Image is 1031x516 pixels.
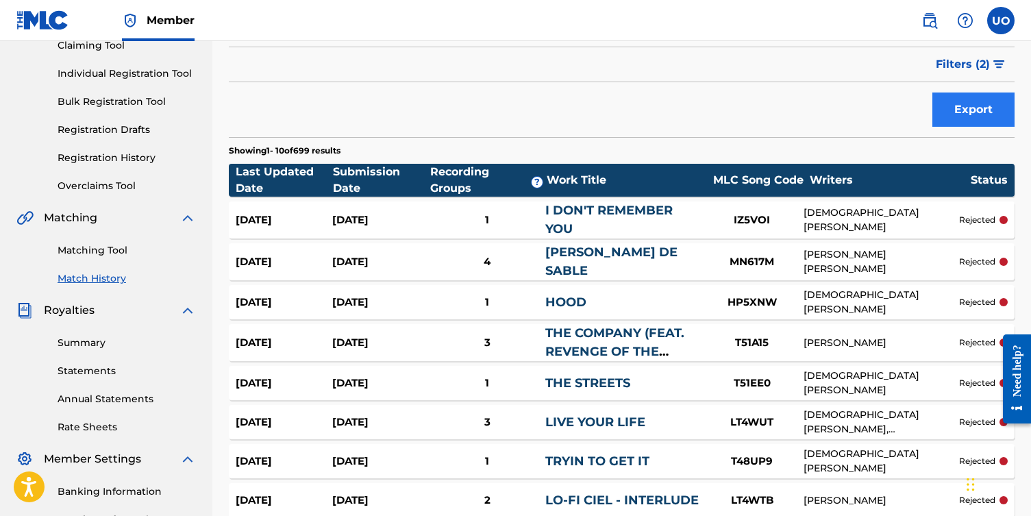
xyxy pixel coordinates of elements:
[952,7,979,34] div: Help
[962,450,1031,516] div: Widget de chat
[928,47,1015,82] button: Filters (2)
[16,10,69,30] img: MLC Logo
[701,493,804,508] div: LT4WTB
[58,123,196,137] a: Registration Drafts
[962,450,1031,516] iframe: Chat Widget
[430,295,546,310] div: 1
[932,93,1015,127] button: Export
[332,454,429,469] div: [DATE]
[430,335,546,351] div: 3
[332,376,429,391] div: [DATE]
[16,451,33,467] img: Member Settings
[236,415,332,430] div: [DATE]
[147,12,195,28] span: Member
[959,336,995,349] p: rejected
[916,7,943,34] a: Public Search
[430,164,547,197] div: Recording Groups
[959,214,995,226] p: rejected
[236,254,332,270] div: [DATE]
[936,56,990,73] span: Filters ( 2 )
[959,494,995,506] p: rejected
[58,271,196,286] a: Match History
[333,164,430,197] div: Submission Date
[58,151,196,165] a: Registration History
[959,256,995,268] p: rejected
[701,454,804,469] div: T48UP9
[236,376,332,391] div: [DATE]
[44,210,97,226] span: Matching
[179,210,196,226] img: expand
[804,336,959,350] div: [PERSON_NAME]
[547,172,707,188] div: Work Title
[332,212,429,228] div: [DATE]
[707,172,810,188] div: MLC Song Code
[44,451,141,467] span: Member Settings
[236,164,333,197] div: Last Updated Date
[959,296,995,308] p: rejected
[545,454,649,469] a: TRYIN TO GET IT
[122,12,138,29] img: Top Rightsholder
[921,12,938,29] img: search
[545,415,645,430] a: LIVE YOUR LIFE
[993,60,1005,69] img: filter
[430,376,546,391] div: 1
[967,464,975,505] div: Arrastrar
[430,254,546,270] div: 4
[58,38,196,53] a: Claiming Tool
[16,210,34,226] img: Matching
[332,493,429,508] div: [DATE]
[701,295,804,310] div: HP5XNW
[545,325,684,378] a: THE COMPANY (FEAT. REVENGE OF THE TRUENCE)
[545,493,699,508] a: LO-FI CIEL - INTERLUDE
[545,203,673,236] a: I DON'T REMEMBER YOU
[58,95,196,109] a: Bulk Registration Tool
[959,416,995,428] p: rejected
[16,302,33,319] img: Royalties
[701,376,804,391] div: T51EE0
[58,420,196,434] a: Rate Sheets
[332,254,429,270] div: [DATE]
[804,206,959,234] div: [DEMOGRAPHIC_DATA][PERSON_NAME]
[430,212,546,228] div: 1
[701,335,804,351] div: T51A15
[236,454,332,469] div: [DATE]
[987,7,1015,34] div: User Menu
[332,415,429,430] div: [DATE]
[804,369,959,397] div: [DEMOGRAPHIC_DATA][PERSON_NAME]
[959,455,995,467] p: rejected
[58,179,196,193] a: Overclaims Tool
[58,484,196,499] a: Banking Information
[804,408,959,437] div: [DEMOGRAPHIC_DATA][PERSON_NAME], [PERSON_NAME]
[44,302,95,319] span: Royalties
[58,66,196,81] a: Individual Registration Tool
[701,212,804,228] div: IZ5VOI
[58,336,196,350] a: Summary
[332,295,429,310] div: [DATE]
[236,493,332,508] div: [DATE]
[236,212,332,228] div: [DATE]
[701,254,804,270] div: MN617M
[58,392,196,406] a: Annual Statements
[701,415,804,430] div: LT4WUT
[804,493,959,508] div: [PERSON_NAME]
[229,145,340,157] p: Showing 1 - 10 of 699 results
[236,295,332,310] div: [DATE]
[959,377,995,389] p: rejected
[993,324,1031,434] iframe: Resource Center
[58,243,196,258] a: Matching Tool
[545,245,678,278] a: [PERSON_NAME] DE SABLE
[971,172,1008,188] div: Status
[179,302,196,319] img: expand
[179,451,196,467] img: expand
[430,454,546,469] div: 1
[332,335,429,351] div: [DATE]
[545,295,586,310] a: HOOD
[430,493,546,508] div: 2
[804,247,959,276] div: [PERSON_NAME] [PERSON_NAME]
[957,12,973,29] img: help
[236,335,332,351] div: [DATE]
[58,364,196,378] a: Statements
[804,447,959,476] div: [DEMOGRAPHIC_DATA][PERSON_NAME]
